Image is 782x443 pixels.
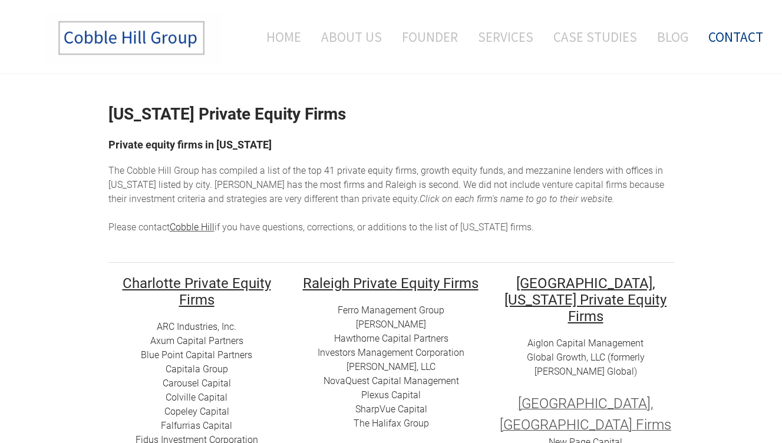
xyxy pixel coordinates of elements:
font: Charlotte Private Equity Firms [123,275,271,308]
a: ARC I​ndustries, Inc. [157,321,236,332]
a: Axum Capital Partners [150,335,243,346]
a: About Us [312,12,391,61]
a: ​NovaQuest Capital Management [324,375,459,386]
span: Please contact if you have questions, corrections, or additions to the list of [US_STATE] firms. [108,221,534,233]
img: The Cobble Hill Group LLC [45,12,222,64]
a: ​Colville Capital [166,392,227,403]
a: ​​The Halifax Group [354,418,429,429]
a: Contact [699,12,763,61]
font: [GEOGRAPHIC_DATA], [US_STATE] Private Equity Firms [504,275,666,325]
a: Global Growth, LLC (formerly [PERSON_NAME] Global [527,352,645,377]
font: Raleigh Private Equity Firms [303,275,479,292]
div: he top 41 private equity firms, growth equity funds, and mezzanine lenders with offices in [US_ST... [108,164,674,234]
a: Services [469,12,542,61]
a: Cobble Hill [170,221,215,233]
h2: ​ [303,275,480,291]
strong: [US_STATE] Private Equity Firms [108,104,346,124]
a: ​​Carousel Capital​​ [163,378,231,389]
em: Click on each firm's name to go to their website. ​ [420,193,615,204]
u: ​ [303,273,479,292]
a: Copeley Capital [164,406,229,417]
a: SharpVue Capital [355,404,427,415]
a: ​Falfurrias Capital [161,420,232,431]
font: [GEOGRAPHIC_DATA], [GEOGRAPHIC_DATA] Firms [500,395,671,433]
a: Home [249,12,310,61]
span: The Cobble Hill Group has compiled a list of t [108,165,296,176]
h2: ​ [108,275,285,308]
a: Case Studies [545,12,646,61]
a: [PERSON_NAME], LLC [347,361,435,372]
a: Aiglon Capital Management [527,338,644,349]
a: Capitala Group​ [166,363,228,375]
a: Ferro Management Group [338,305,444,316]
a: Hawthorne Capital Partners [334,333,448,344]
font: Private equity firms in [US_STATE] [108,138,272,151]
a: ​Blue Point Capital Partners [141,349,252,361]
a: Investors Management Corporation [318,347,464,358]
a: ​Plexus Capital [361,389,421,401]
a: [PERSON_NAME] [356,319,426,330]
a: Founder [393,12,467,61]
a: Blog [648,12,697,61]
